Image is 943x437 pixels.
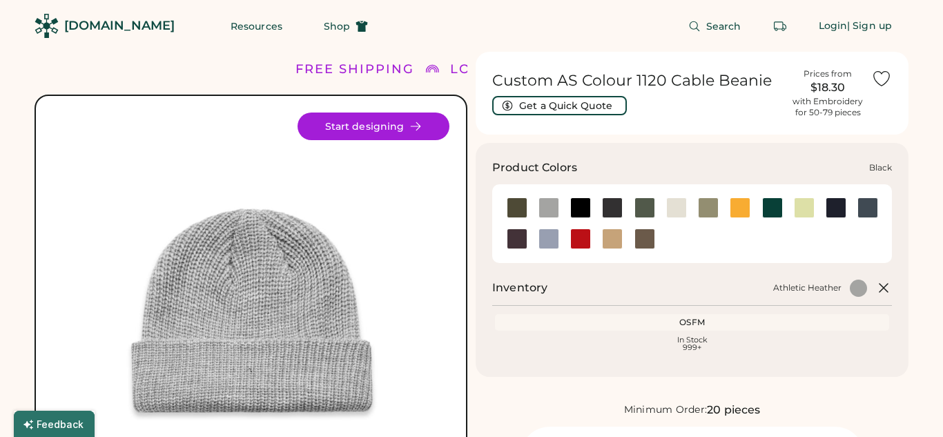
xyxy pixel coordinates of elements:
div: | Sign up [847,19,892,33]
button: Search [672,12,758,40]
button: Get a Quick Quote [492,96,627,115]
div: Athletic Heather [773,282,842,293]
div: 20 pieces [707,402,760,418]
div: LOWER 48 STATES [450,60,590,79]
div: Prices from [804,68,852,79]
div: Black [869,162,892,173]
button: Retrieve an order [766,12,794,40]
div: FREE SHIPPING [295,60,414,79]
div: OSFM [498,317,886,328]
div: Minimum Order: [624,403,708,417]
div: with Embroidery for 50-79 pieces [793,96,863,118]
span: Search [706,21,741,31]
div: $18.30 [793,79,863,96]
h2: Inventory [492,280,547,296]
iframe: Front Chat [877,375,937,434]
div: Login [819,19,848,33]
button: Shop [307,12,385,40]
div: In Stock 999+ [498,336,886,351]
img: Rendered Logo - Screens [35,14,59,38]
span: Shop [324,21,350,31]
div: [DOMAIN_NAME] [64,17,175,35]
h3: Product Colors [492,159,577,176]
h1: Custom AS Colour 1120 Cable Beanie [492,71,784,90]
button: Resources [214,12,299,40]
button: Start designing [298,113,449,140]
